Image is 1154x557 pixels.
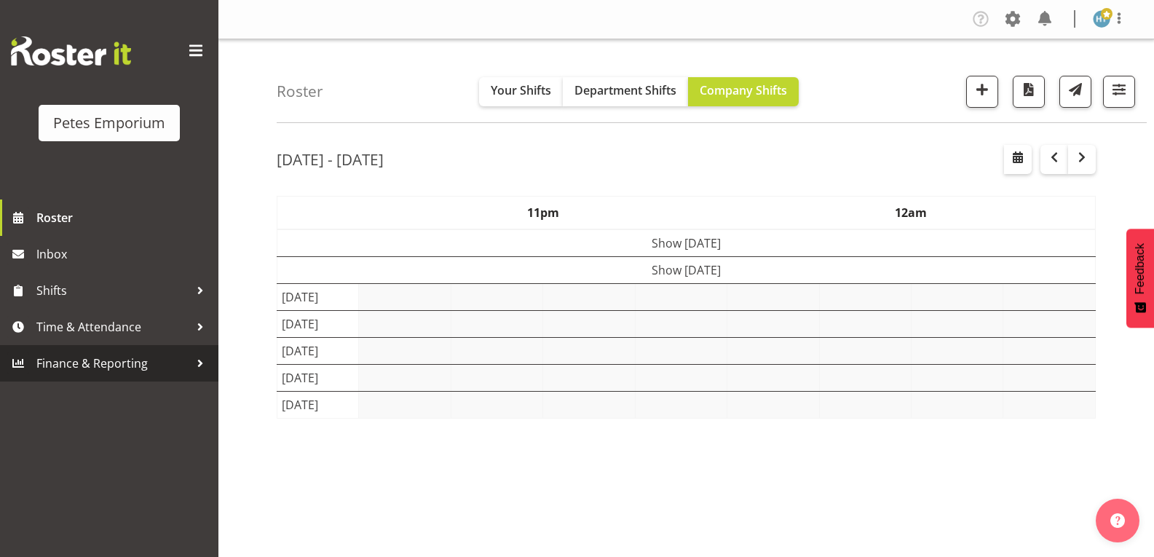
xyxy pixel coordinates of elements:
button: Your Shifts [479,77,563,106]
th: 12am [727,196,1096,229]
button: Send a list of all shifts for the selected filtered period to all rostered employees. [1059,76,1091,108]
button: Filter Shifts [1103,76,1135,108]
td: Show [DATE] [277,256,1096,283]
span: Department Shifts [574,82,676,98]
button: Select a specific date within the roster. [1004,145,1032,174]
td: [DATE] [277,364,359,391]
td: [DATE] [277,337,359,364]
td: [DATE] [277,283,359,310]
td: [DATE] [277,310,359,337]
img: helena-tomlin701.jpg [1093,10,1110,28]
span: Your Shifts [491,82,551,98]
span: Finance & Reporting [36,352,189,374]
button: Company Shifts [688,77,799,106]
span: Shifts [36,280,189,301]
span: Company Shifts [700,82,787,98]
th: 11pm [359,196,727,229]
h4: Roster [277,83,323,100]
td: [DATE] [277,391,359,418]
img: Rosterit website logo [11,36,131,66]
span: Inbox [36,243,211,265]
button: Feedback - Show survey [1126,229,1154,328]
button: Download a PDF of the roster according to the set date range. [1013,76,1045,108]
td: Show [DATE] [277,229,1096,257]
span: Time & Attendance [36,316,189,338]
span: Feedback [1134,243,1147,294]
button: Department Shifts [563,77,688,106]
h2: [DATE] - [DATE] [277,150,384,169]
div: Petes Emporium [53,112,165,134]
img: help-xxl-2.png [1110,513,1125,528]
button: Add a new shift [966,76,998,108]
span: Roster [36,207,211,229]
